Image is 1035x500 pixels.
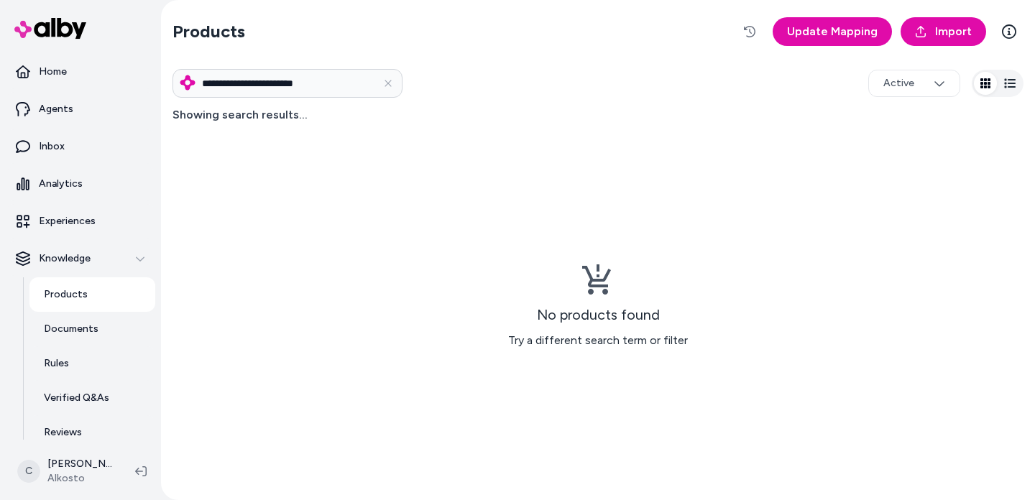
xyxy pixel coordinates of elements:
[44,391,109,405] p: Verified Q&As
[29,346,155,381] a: Rules
[935,23,972,40] span: Import
[537,306,660,323] h3: No products found
[44,322,98,336] p: Documents
[172,20,245,43] h2: Products
[44,425,82,440] p: Reviews
[39,177,83,191] p: Analytics
[47,471,112,486] span: Alkosto
[29,381,155,415] a: Verified Q&As
[17,460,40,483] span: C
[29,312,155,346] a: Documents
[787,23,878,40] span: Update Mapping
[39,214,96,228] p: Experiences
[44,356,69,371] p: Rules
[6,55,155,89] a: Home
[6,241,155,276] button: Knowledge
[6,204,155,239] a: Experiences
[901,17,986,46] a: Import
[39,65,67,79] p: Home
[47,457,112,471] p: [PERSON_NAME]
[39,102,73,116] p: Agents
[44,287,88,302] p: Products
[39,251,91,266] p: Knowledge
[29,415,155,450] a: Reviews
[29,277,155,312] a: Products
[773,17,892,46] a: Update Mapping
[14,18,86,39] img: alby Logo
[868,70,960,97] button: Active
[6,92,155,126] a: Agents
[9,448,124,494] button: C[PERSON_NAME]Alkosto
[6,129,155,164] a: Inbox
[508,332,688,349] p: Try a different search term or filter
[39,139,65,154] p: Inbox
[172,106,1023,124] h4: Showing search results...
[6,167,155,201] a: Analytics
